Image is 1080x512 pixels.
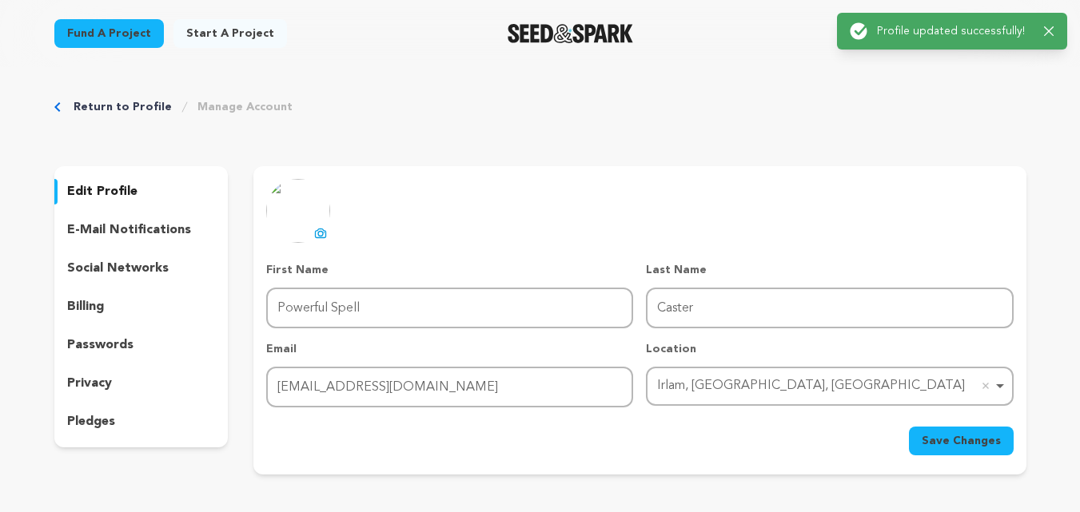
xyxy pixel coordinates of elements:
a: Fund a project [54,19,164,48]
div: Irlam, [GEOGRAPHIC_DATA], [GEOGRAPHIC_DATA] [657,375,992,398]
button: social networks [54,256,229,281]
a: Start a project [173,19,287,48]
a: Manage Account [197,99,293,115]
div: Breadcrumb [54,99,1026,115]
input: First Name [266,288,633,328]
a: Return to Profile [74,99,172,115]
p: pledges [67,412,115,431]
span: Save Changes [922,433,1001,449]
input: Last Name [646,288,1013,328]
button: e-mail notifications [54,217,229,243]
p: billing [67,297,104,316]
button: billing [54,294,229,320]
p: social networks [67,259,169,278]
p: e-mail notifications [67,220,191,240]
p: Profile updated successfully! [877,23,1031,39]
p: First Name [266,262,633,278]
p: Email [266,341,633,357]
p: Last Name [646,262,1013,278]
button: passwords [54,332,229,358]
p: Location [646,341,1013,357]
p: passwords [67,335,134,355]
img: Seed&Spark Logo Dark Mode [508,24,633,43]
button: privacy [54,371,229,396]
button: edit profile [54,179,229,204]
input: Email [266,367,633,407]
button: Save Changes [909,427,1014,455]
a: Seed&Spark Homepage [508,24,633,43]
p: privacy [67,374,112,393]
button: pledges [54,409,229,435]
button: Remove item: 'ChIJ47znjWKpe0gRE_hGDXSATEA' [978,378,994,394]
p: edit profile [67,182,137,201]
